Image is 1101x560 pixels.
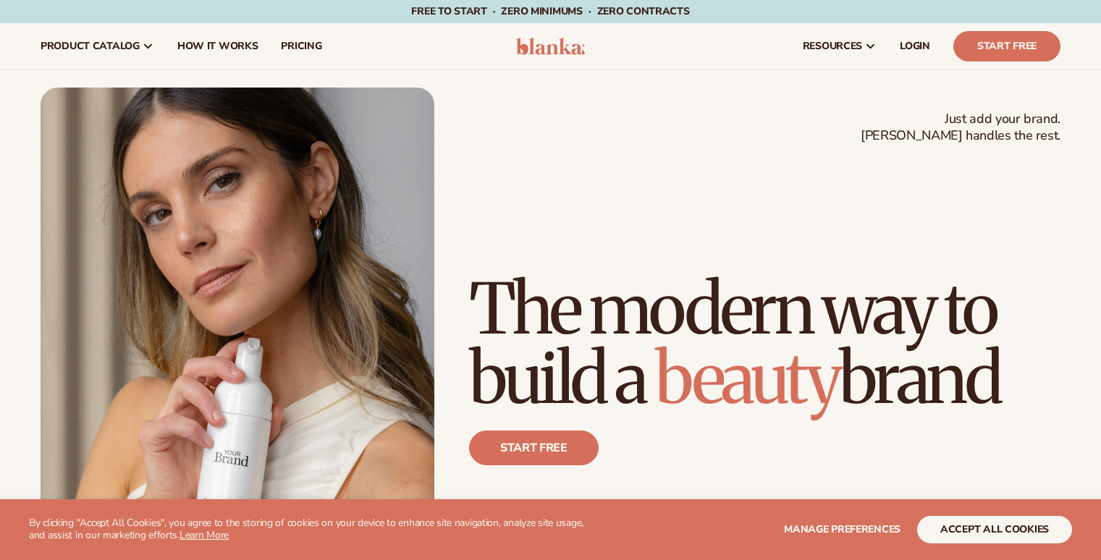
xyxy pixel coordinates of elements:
[180,528,229,542] a: Learn More
[953,31,1060,61] a: Start Free
[166,23,270,69] a: How It Works
[803,41,862,52] span: resources
[573,494,664,526] p: 4.9
[177,41,258,52] span: How It Works
[791,23,888,69] a: resources
[469,430,599,465] a: Start free
[784,516,900,543] button: Manage preferences
[29,517,600,542] p: By clicking "Accept All Cookies", you agree to the storing of cookies on your device to enhance s...
[269,23,333,69] a: pricing
[469,494,544,526] p: 100K+
[861,111,1060,145] span: Just add your brand. [PERSON_NAME] handles the rest.
[41,41,140,52] span: product catalog
[655,335,839,422] span: beauty
[516,38,585,55] img: logo
[281,41,321,52] span: pricing
[784,522,900,536] span: Manage preferences
[888,23,942,69] a: LOGIN
[411,4,689,18] span: Free to start · ZERO minimums · ZERO contracts
[469,274,1060,413] h1: The modern way to build a brand
[917,516,1072,543] button: accept all cookies
[900,41,930,52] span: LOGIN
[693,494,802,526] p: 450+
[29,23,166,69] a: product catalog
